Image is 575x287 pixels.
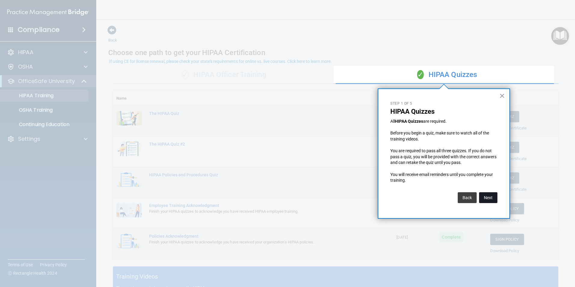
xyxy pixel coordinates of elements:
[390,101,497,106] p: Step 1 of 5
[499,91,505,100] button: Close
[471,244,568,268] iframe: Drift Widget Chat Controller
[336,66,558,84] div: HIPAA Quizzes
[458,192,477,203] button: Back
[390,148,497,166] p: You are required to pass all three quizzes. If you do not pass a quiz, you will be provided with ...
[390,108,497,116] p: HIPAA Quizzes
[423,119,447,124] span: are required.
[395,119,423,124] strong: HIPAA Quizzes
[390,119,395,124] span: All
[390,130,497,142] p: Before you begin a quiz, make sure to watch all of the training videos.
[417,70,424,79] span: ✓
[479,192,497,203] button: Next
[390,172,497,184] p: You will receive email reminders until you complete your training.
